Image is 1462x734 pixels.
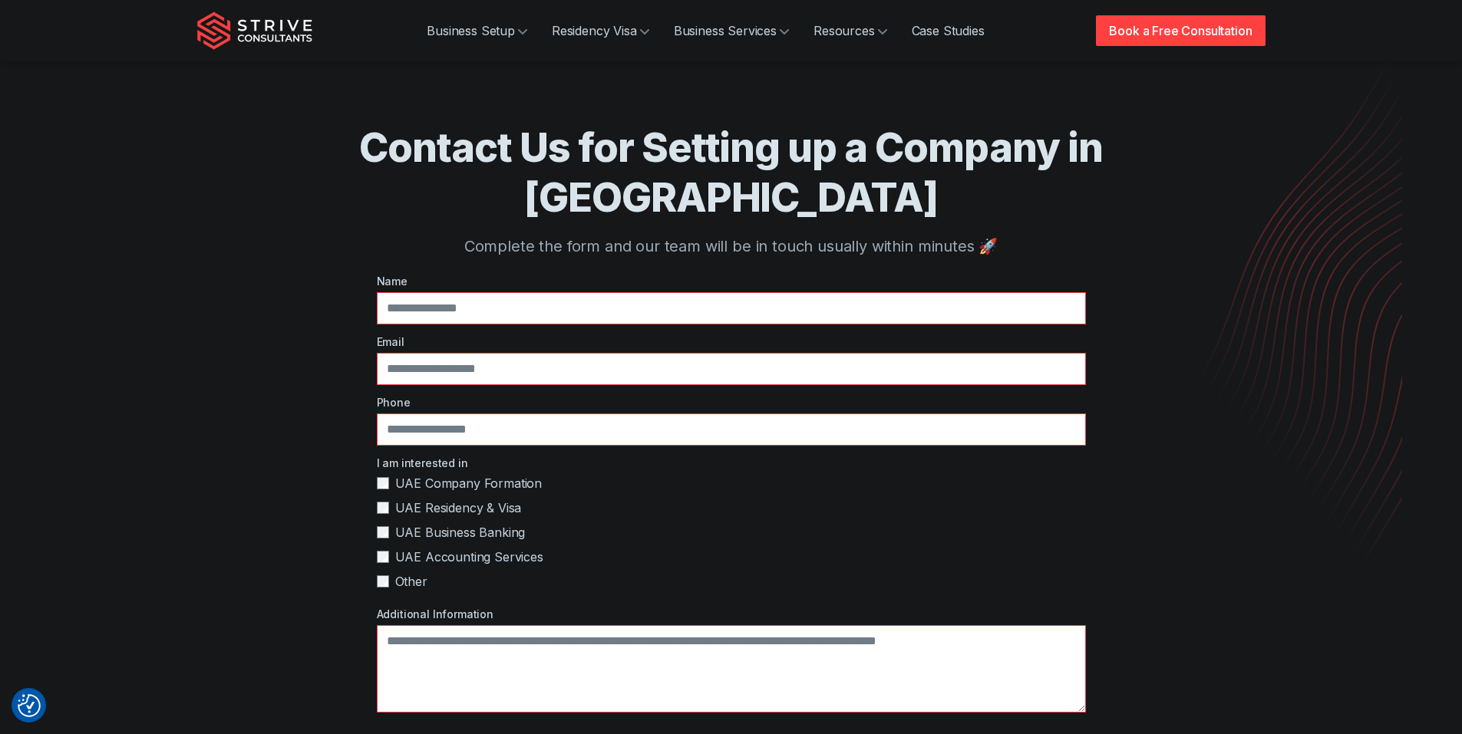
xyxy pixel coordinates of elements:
h1: Contact Us for Setting up a Company in [GEOGRAPHIC_DATA] [259,123,1204,222]
a: Business Setup [414,15,540,46]
a: Book a Free Consultation [1096,15,1265,46]
label: Name [377,273,1086,289]
input: UAE Accounting Services [377,551,389,563]
p: Complete the form and our team will be in touch usually within minutes 🚀 [259,235,1204,258]
input: Other [377,575,389,588]
span: UAE Business Banking [395,523,526,541]
label: I am interested in [377,455,1086,471]
img: Strive Consultants [197,12,312,50]
span: UAE Accounting Services [395,548,543,566]
label: Phone [377,394,1086,410]
input: UAE Company Formation [377,477,389,489]
a: Business Services [662,15,801,46]
img: Revisit consent button [18,694,41,717]
span: UAE Company Formation [395,474,543,492]
span: UAE Residency & Visa [395,499,522,517]
span: Other [395,572,427,591]
input: UAE Residency & Visa [377,502,389,514]
label: Email [377,334,1086,350]
label: Additional Information [377,606,1086,622]
a: Resources [801,15,899,46]
button: Consent Preferences [18,694,41,717]
a: Residency Visa [540,15,662,46]
input: UAE Business Banking [377,526,389,538]
a: Case Studies [899,15,997,46]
